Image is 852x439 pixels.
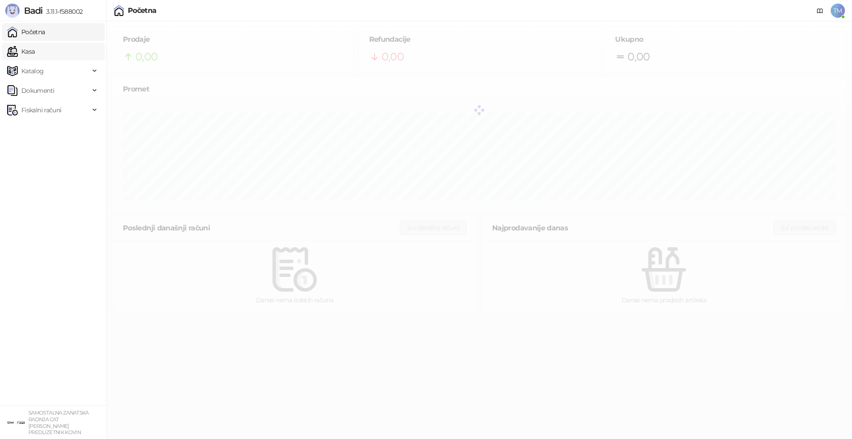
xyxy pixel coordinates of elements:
[21,101,61,119] span: Fiskalni računi
[831,4,845,18] span: TM
[43,8,83,16] span: 3.11.1-f588002
[128,7,157,14] div: Početna
[7,23,45,41] a: Početna
[28,410,89,435] small: SAMOSTALNA ZANATSKA RADNJA CAT [PERSON_NAME] PREDUZETNIK KOVIN
[7,414,25,431] img: 64x64-companyLogo-ae27db6e-dfce-48a1-b68e-83471bd1bffd.png
[21,82,54,99] span: Dokumenti
[5,4,20,18] img: Logo
[24,5,43,16] span: Badi
[21,62,44,80] span: Katalog
[813,4,827,18] a: Dokumentacija
[7,43,35,60] a: Kasa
